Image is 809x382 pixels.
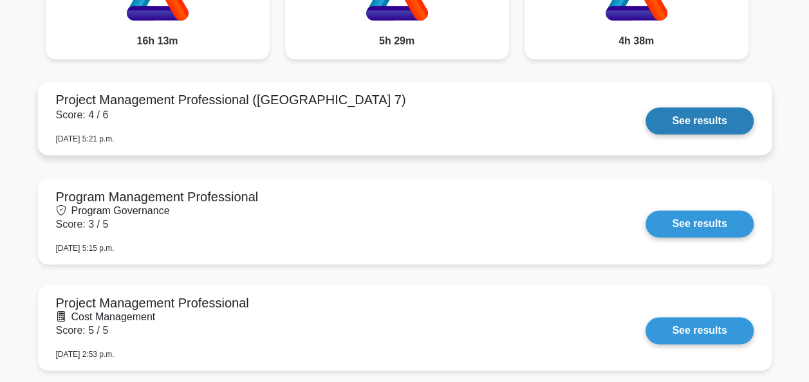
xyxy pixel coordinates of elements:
[525,23,749,59] div: 4h 38m
[46,23,270,59] div: 16h 13m
[285,23,509,59] div: 5h 29m
[646,210,753,237] a: See results
[646,317,753,344] a: See results
[646,107,753,134] a: See results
